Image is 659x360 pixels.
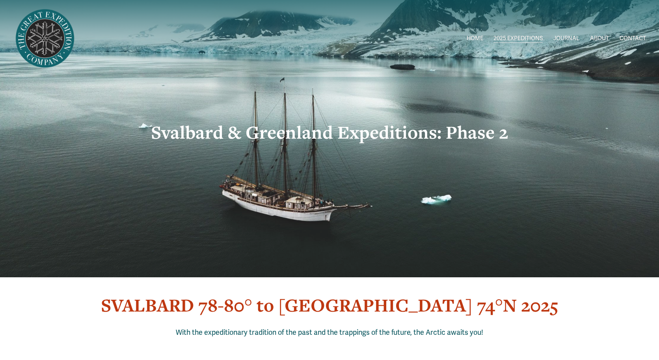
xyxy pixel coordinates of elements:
a: ABOUT [590,33,609,44]
span: With the expeditionary tradition of the past and the trappings of the future, the Arctic awaits you! [176,328,483,337]
strong: SVALBARD 78-80° to [GEOGRAPHIC_DATA] 74°N 2025 [101,293,558,317]
a: CONTACT [620,33,646,44]
a: folder dropdown [493,33,543,44]
strong: Svalbard & Greenland Expeditions: Phase 2 [151,120,508,144]
span: 2025 EXPEDITIONS [493,33,543,44]
a: HOME [467,33,483,44]
a: JOURNAL [553,33,579,44]
img: Arctic Expeditions [13,7,77,71]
